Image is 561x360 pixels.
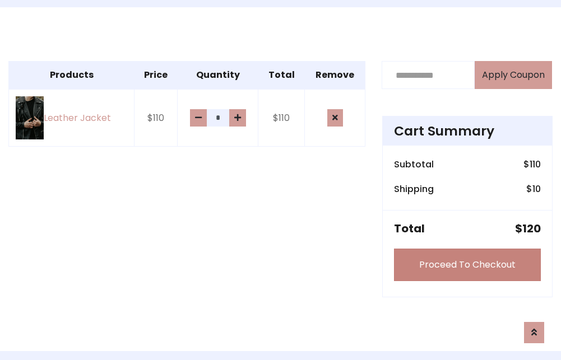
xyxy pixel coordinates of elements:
span: 110 [530,158,541,171]
a: Leather Jacket [16,96,127,139]
h6: $ [526,184,541,194]
span: 120 [522,221,541,236]
h6: $ [523,159,541,170]
th: Products [9,62,135,90]
h5: Total [394,222,425,235]
h4: Cart Summary [394,123,541,139]
td: $110 [258,89,305,146]
h5: $ [515,222,541,235]
h6: Subtotal [394,159,434,170]
th: Quantity [178,62,258,90]
h6: Shipping [394,184,434,194]
span: 10 [532,183,541,195]
th: Total [258,62,305,90]
a: Proceed To Checkout [394,249,541,281]
th: Price [135,62,178,90]
button: Apply Coupon [475,61,552,89]
th: Remove [305,62,365,90]
td: $110 [135,89,178,146]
